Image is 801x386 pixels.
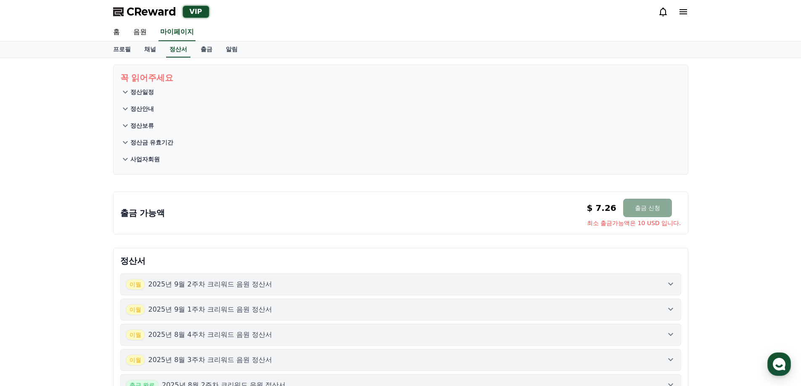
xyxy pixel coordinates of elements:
[130,155,160,163] p: 사업자회원
[120,273,681,295] button: 이월 2025년 9월 2주차 크리워드 음원 정산서
[148,330,272,340] p: 2025년 8월 4주차 크리워드 음원 정산서
[130,138,174,147] p: 정산금 유효기간
[126,279,145,290] span: 이월
[130,121,154,130] p: 정산보류
[106,24,127,41] a: 홈
[120,100,681,117] button: 정산안내
[219,42,244,58] a: 알림
[148,355,272,365] p: 2025년 8월 3주차 크리워드 음원 정산서
[120,324,681,346] button: 이월 2025년 8월 4주차 크리워드 음원 정산서
[130,105,154,113] p: 정산안내
[137,42,163,58] a: 채널
[120,255,681,267] p: 정산서
[126,329,145,340] span: 이월
[120,72,681,84] p: 꼭 읽어주세요
[159,24,196,41] a: 마이페이지
[120,299,681,320] button: 이월 2025년 9월 1주차 크리워드 음원 정산서
[148,279,272,289] p: 2025년 9월 2주차 크리워드 음원 정산서
[127,24,153,41] a: 음원
[126,304,145,315] span: 이월
[120,151,681,168] button: 사업자회원
[587,219,681,227] span: 최소 출금가능액은 10 USD 입니다.
[587,202,616,214] p: $ 7.26
[120,207,165,219] p: 출금 가능액
[126,354,145,365] span: 이월
[194,42,219,58] a: 출금
[120,84,681,100] button: 정산일정
[130,88,154,96] p: 정산일정
[183,6,209,18] div: VIP
[166,42,190,58] a: 정산서
[148,305,272,315] p: 2025년 9월 1주차 크리워드 음원 정산서
[127,5,176,18] span: CReward
[106,42,137,58] a: 프로필
[623,199,672,217] button: 출금 신청
[113,5,176,18] a: CReward
[120,349,681,371] button: 이월 2025년 8월 3주차 크리워드 음원 정산서
[120,117,681,134] button: 정산보류
[120,134,681,151] button: 정산금 유효기간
